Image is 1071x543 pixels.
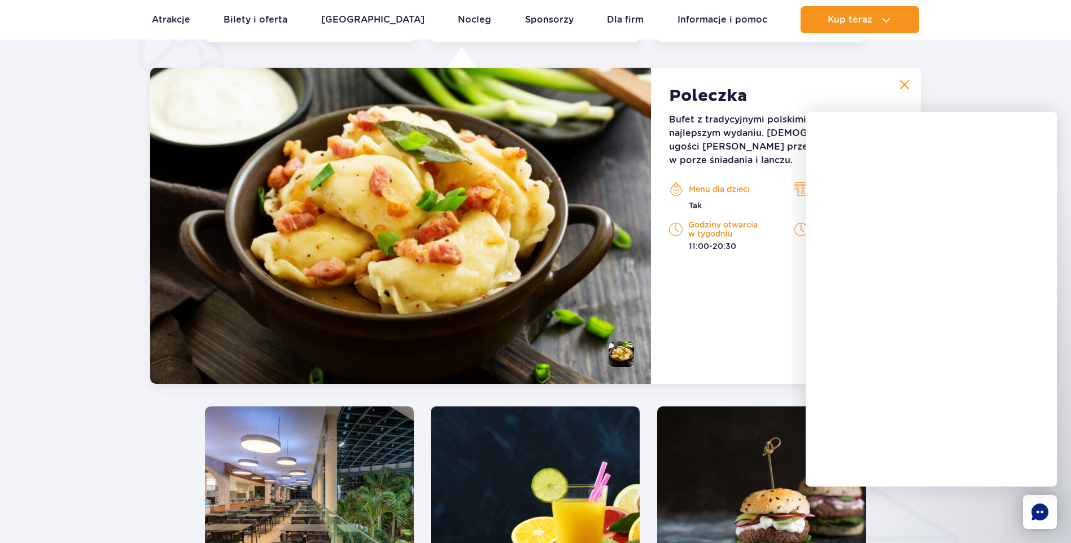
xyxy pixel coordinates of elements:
[794,181,903,198] p: Zakres cen($-$$$)
[794,200,903,211] p: $$
[224,6,287,33] a: Bilety i oferta
[150,68,652,384] img: green_mamba
[801,6,919,33] button: Kup teraz
[669,200,777,211] p: Tak
[321,6,425,33] a: [GEOGRAPHIC_DATA]
[806,112,1057,487] iframe: chatbot
[794,240,903,252] p: 11:00-21:30
[669,113,903,167] p: Bufet z tradycyjnymi polskimi smakami w najlepszym wydaniu. [DEMOGRAPHIC_DATA] ugości [PERSON_NAM...
[669,220,777,238] p: Godziny otwarcia w tygodniu
[677,6,767,33] a: Informacje i pomoc
[828,15,872,25] span: Kup teraz
[607,6,644,33] a: Dla firm
[525,6,574,33] a: Sponsorzy
[458,6,491,33] a: Nocleg
[669,181,777,198] p: Menu dla dzieci
[794,220,903,238] p: Godziny otwarcia w weekend
[1023,495,1057,529] div: Chat
[669,240,777,252] p: 11:00-20:30
[669,86,747,106] strong: Poleczka
[152,6,190,33] a: Atrakcje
